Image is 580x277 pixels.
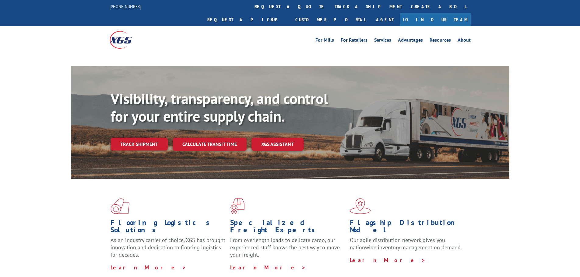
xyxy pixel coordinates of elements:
[350,219,465,237] h1: Flagship Distribution Model
[203,13,291,26] a: Request a pickup
[398,38,423,44] a: Advantages
[251,138,304,151] a: XGS ASSISTANT
[111,237,225,258] span: As an industry carrier of choice, XGS has brought innovation and dedication to flooring logistics...
[430,38,451,44] a: Resources
[350,198,371,214] img: xgs-icon-flagship-distribution-model-red
[458,38,471,44] a: About
[291,13,370,26] a: Customer Portal
[111,264,186,271] a: Learn More >
[111,138,168,151] a: Track shipment
[111,198,129,214] img: xgs-icon-total-supply-chain-intelligence-red
[111,89,328,126] b: Visibility, transparency, and control for your entire supply chain.
[350,237,462,251] span: Our agile distribution network gives you nationwide inventory management on demand.
[230,198,244,214] img: xgs-icon-focused-on-flooring-red
[370,13,400,26] a: Agent
[230,237,345,264] p: From overlength loads to delicate cargo, our experienced staff knows the best way to move your fr...
[341,38,367,44] a: For Retailers
[111,219,226,237] h1: Flooring Logistics Solutions
[400,13,471,26] a: Join Our Team
[315,38,334,44] a: For Mills
[230,264,306,271] a: Learn More >
[173,138,247,151] a: Calculate transit time
[350,257,426,264] a: Learn More >
[374,38,391,44] a: Services
[110,3,141,9] a: [PHONE_NUMBER]
[230,219,345,237] h1: Specialized Freight Experts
